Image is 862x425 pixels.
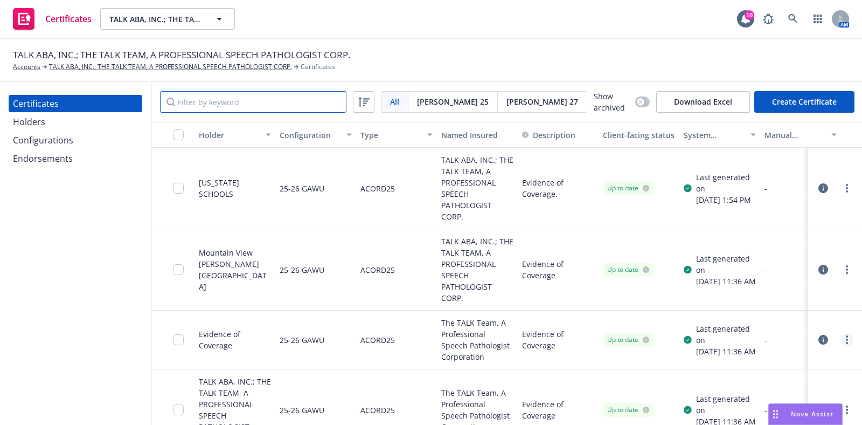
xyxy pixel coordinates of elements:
[607,405,649,415] div: Up to date
[840,403,853,416] a: more
[757,8,779,30] a: Report a Bug
[764,405,837,416] div: -
[437,122,518,148] button: Named Insured
[764,129,825,141] div: Manual certificate last generated
[390,96,399,107] span: All
[679,122,760,148] button: System certificate last generated
[173,405,184,415] input: Toggle Row Selected
[9,113,142,131] a: Holders
[603,129,675,141] div: Client-facing status
[791,409,833,419] span: Nova Assist
[840,333,853,346] a: more
[360,154,395,222] div: ACORD25
[13,95,59,112] div: Certificates
[696,323,756,346] div: Last generated on
[684,129,744,141] div: System certificate last generated
[173,334,184,345] input: Toggle Row Selected
[807,8,829,30] a: Switch app
[9,150,142,167] a: Endorsements
[280,129,340,141] div: Configuration
[696,253,756,276] div: Last generated on
[764,264,837,276] div: -
[840,182,853,195] a: more
[13,62,40,72] a: Accounts
[607,335,649,345] div: Up to date
[360,236,395,304] div: ACORD25
[840,263,853,276] a: more
[437,148,518,229] div: TALK ABA, INC.; THE TALK TEAM, A PROFESSIONAL SPEECH PATHOLOGIST CORP.
[441,129,513,141] div: Named Insured
[696,346,756,357] div: [DATE] 11:36 AM
[696,393,756,416] div: Last generated on
[13,113,45,131] div: Holders
[199,177,271,200] div: [US_STATE] SCHOOLS
[754,91,854,113] button: Create Certificate
[356,122,437,148] button: Type
[437,311,518,369] div: The TALK Team, A Professional Speech Pathologist Corporation
[199,129,259,141] div: Holder
[506,96,578,107] span: [PERSON_NAME] 27
[194,122,275,148] button: Holder
[764,334,837,346] div: -
[522,399,594,421] button: Evidence of Coverage
[280,317,324,362] div: 25-26 GAWU
[301,62,335,72] span: Certificates
[13,48,350,62] span: TALK ABA, INC.; THE TALK TEAM, A PROFESSIONAL SPEECH PATHOLOGIST CORP.
[100,8,235,30] button: TALK ABA, INC.; THE TALK TEAM, A PROFESSIONAL SPEECH PATHOLOGIST CORP.
[109,13,203,25] span: TALK ABA, INC.; THE TALK TEAM, A PROFESSIONAL SPEECH PATHOLOGIST CORP.
[599,122,679,148] button: Client-facing status
[173,183,184,194] input: Toggle Row Selected
[417,96,489,107] span: [PERSON_NAME] 25
[769,404,782,424] div: Drag to move
[764,183,837,194] div: -
[607,183,649,193] div: Up to date
[656,91,750,113] button: Download Excel
[745,10,754,20] div: 10
[13,132,73,149] div: Configurations
[160,91,346,113] input: Filter by keyword
[45,15,92,23] span: Certificates
[173,129,184,140] input: Select all
[522,177,594,200] button: Evidence of Coverage.
[275,122,356,148] button: Configuration
[594,91,631,113] span: Show archived
[360,129,421,141] div: Type
[360,317,395,362] div: ACORD25
[607,265,649,275] div: Up to date
[782,8,804,30] a: Search
[173,264,184,275] input: Toggle Row Selected
[9,4,96,34] a: Certificates
[199,247,271,292] div: Mountain View [PERSON_NAME][GEOGRAPHIC_DATA]
[9,132,142,149] a: Configurations
[768,403,843,425] button: Nova Assist
[760,122,841,148] button: Manual certificate last generated
[280,154,324,222] div: 25-26 GAWU
[437,229,518,311] div: TALK ABA, INC.; THE TALK TEAM, A PROFESSIONAL SPEECH PATHOLOGIST CORP.
[696,194,756,205] div: [DATE] 1:54 PM
[696,172,756,194] div: Last generated on
[696,276,756,287] div: [DATE] 11:36 AM
[522,328,594,351] button: Evidence of Coverage
[199,328,271,351] div: Evidence of Coverage
[522,129,575,141] button: Description
[280,236,324,304] div: 25-26 GAWU
[49,62,292,72] a: TALK ABA, INC.; THE TALK TEAM, A PROFESSIONAL SPEECH PATHOLOGIST CORP.
[13,150,73,167] div: Endorsements
[9,95,142,112] a: Certificates
[522,258,594,281] button: Evidence of Coverage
